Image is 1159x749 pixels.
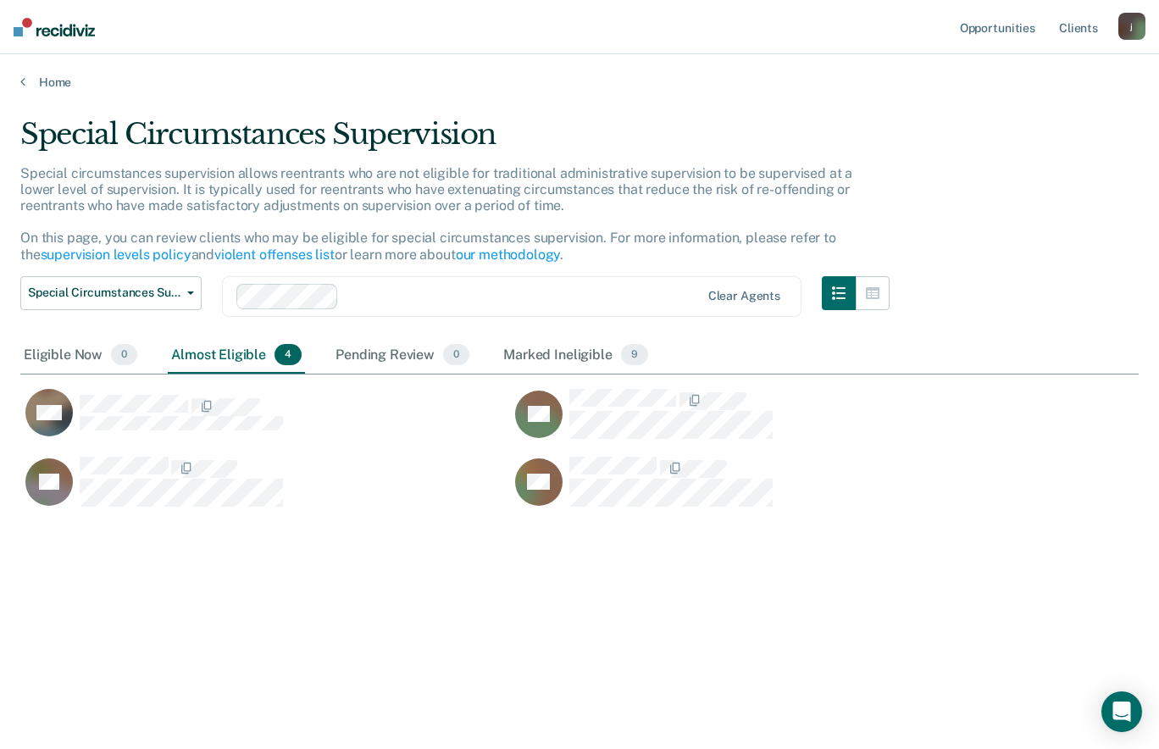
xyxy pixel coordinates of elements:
[20,117,890,165] div: Special Circumstances Supervision
[20,165,852,263] p: Special circumstances supervision allows reentrants who are not eligible for traditional administ...
[708,289,780,303] div: Clear agents
[20,456,510,524] div: CaseloadOpportunityCell-557IS
[500,337,652,374] div: Marked Ineligible9
[621,344,648,366] span: 9
[510,456,1000,524] div: CaseloadOpportunityCell-139JM
[20,75,1139,90] a: Home
[1118,13,1145,40] button: j
[1101,691,1142,732] div: Open Intercom Messenger
[332,337,473,374] div: Pending Review0
[214,247,335,263] a: violent offenses list
[443,344,469,366] span: 0
[20,388,510,456] div: CaseloadOpportunityCell-588JG
[28,286,180,300] span: Special Circumstances Supervision
[111,344,137,366] span: 0
[20,337,141,374] div: Eligible Now0
[274,344,302,366] span: 4
[456,247,561,263] a: our methodology
[14,18,95,36] img: Recidiviz
[41,247,191,263] a: supervision levels policy
[20,276,202,310] button: Special Circumstances Supervision
[510,388,1000,456] div: CaseloadOpportunityCell-473IN
[168,337,305,374] div: Almost Eligible4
